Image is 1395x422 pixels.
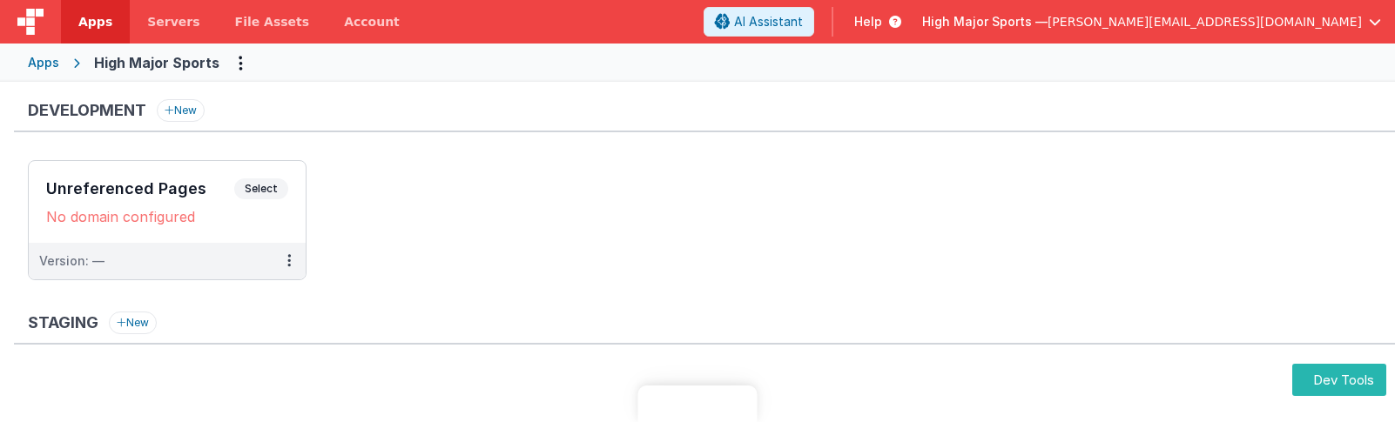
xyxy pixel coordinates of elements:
[109,311,157,334] button: New
[638,385,758,422] iframe: Marker.io feedback button
[854,13,882,30] span: Help
[234,178,288,199] span: Select
[226,49,254,77] button: Options
[922,13,1048,30] span: High Major Sports —
[1292,364,1386,396] button: Dev Tools
[46,180,234,198] h3: Unreferenced Pages
[922,13,1381,30] button: High Major Sports — [PERSON_NAME][EMAIL_ADDRESS][DOMAIN_NAME]
[28,102,146,119] h3: Development
[147,13,199,30] span: Servers
[28,54,59,71] div: Apps
[157,99,205,122] button: New
[28,314,98,332] h3: Staging
[734,13,803,30] span: AI Assistant
[39,252,104,270] div: Version: —
[78,13,112,30] span: Apps
[704,7,814,37] button: AI Assistant
[94,52,219,73] div: High Major Sports
[46,208,288,225] div: No domain configured
[235,13,310,30] span: File Assets
[1048,13,1362,30] span: [PERSON_NAME][EMAIL_ADDRESS][DOMAIN_NAME]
